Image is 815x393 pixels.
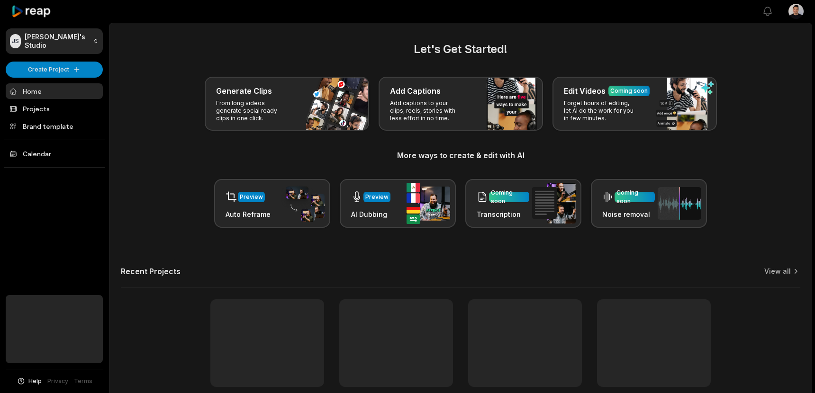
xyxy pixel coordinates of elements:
div: Preview [365,193,389,201]
h2: Recent Projects [121,267,181,276]
a: Privacy [47,377,68,385]
span: Help [28,377,42,385]
h3: Generate Clips [216,85,272,97]
h2: Let's Get Started! [121,41,800,58]
div: Coming soon [616,188,653,205]
div: Coming soon [610,87,648,95]
img: auto_reframe.png [281,185,325,222]
img: noise_removal.png [658,187,701,220]
h3: Edit Videos [564,85,606,97]
p: Forget hours of editing, let AI do the work for you in few minutes. [564,99,637,122]
p: [PERSON_NAME]'s Studio [25,33,89,50]
p: Add captions to your clips, reels, stories with less effort in no time. [390,99,463,122]
p: From long videos generate social ready clips in one click. [216,99,290,122]
button: Create Project [6,62,103,78]
a: View all [764,267,791,276]
h3: Add Captions [390,85,441,97]
h3: More ways to create & edit with AI [121,150,800,161]
h3: Transcription [477,209,529,219]
div: Preview [240,193,263,201]
a: Terms [74,377,92,385]
h3: Auto Reframe [226,209,271,219]
h3: Noise removal [602,209,655,219]
a: Projects [6,101,103,116]
div: JS [10,34,21,48]
button: Help [17,377,42,385]
a: Calendar [6,146,103,161]
img: transcription.png [532,183,576,223]
a: Brand template [6,118,103,134]
div: Coming soon [491,188,527,205]
a: Home [6,83,103,99]
h3: AI Dubbing [351,209,390,219]
img: ai_dubbing.png [407,183,450,224]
